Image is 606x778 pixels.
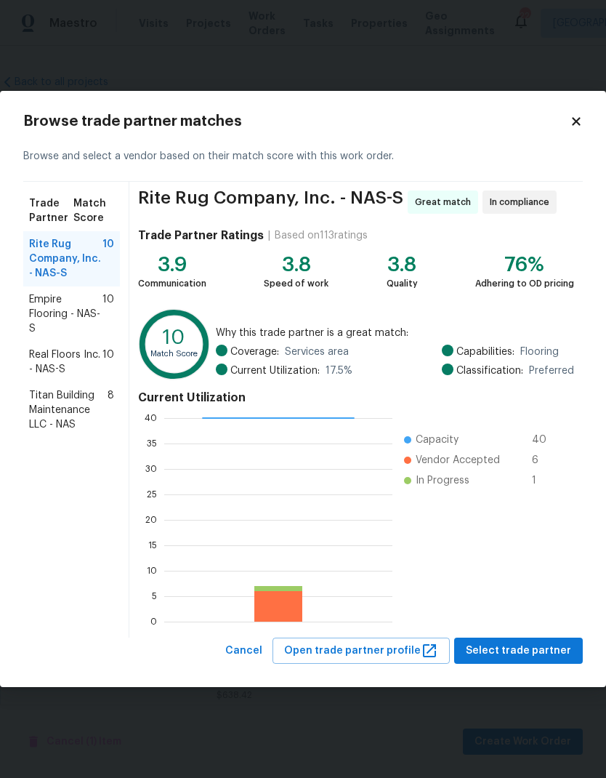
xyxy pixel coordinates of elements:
div: Adhering to OD pricing [475,276,574,291]
text: 30 [145,464,157,473]
span: 6 [532,453,555,468]
span: Coverage: [230,345,279,359]
span: Titan Building Maintenance LLC - NAS [29,388,108,432]
span: Great match [415,195,477,209]
span: Capacity [416,433,458,447]
span: 10 [102,292,114,336]
span: 10 [102,237,114,281]
text: 40 [145,413,157,422]
button: Select trade partner [454,638,583,665]
span: Vendor Accepted [416,453,500,468]
span: 17.5 % [326,364,352,378]
span: Rite Rug Company, Inc. - NAS-S [29,237,102,281]
div: Browse and select a vendor based on their match score with this work order. [23,132,583,182]
span: Current Utilization: [230,364,320,378]
span: Flooring [520,345,559,359]
text: 20 [145,515,157,524]
span: 40 [532,433,555,447]
div: 3.9 [138,257,206,272]
button: Open trade partner profile [272,638,450,665]
span: 1 [532,473,555,488]
span: Why this trade partner is a great match: [216,326,574,340]
div: 3.8 [264,257,328,272]
div: Communication [138,276,206,291]
text: 35 [147,438,157,447]
h2: Browse trade partner matches [23,114,570,129]
text: Match Score [150,350,198,358]
span: Real Floors Inc. - NAS-S [29,348,102,377]
span: Preferred [529,364,574,378]
span: Match Score [73,196,114,225]
span: Empire Flooring - NAS-S [29,292,102,336]
span: Rite Rug Company, Inc. - NAS-S [138,191,403,214]
text: 10 [147,566,157,574]
text: 5 [152,591,157,600]
div: Based on 113 ratings [275,228,368,243]
div: | [264,228,275,243]
span: 10 [102,348,114,377]
span: Trade Partner [29,196,73,225]
span: Select trade partner [466,642,571,660]
span: In compliance [490,195,555,209]
div: Quality [387,276,418,291]
text: 15 [148,540,157,549]
button: Cancel [219,638,268,665]
span: Cancel [225,642,262,660]
span: In Progress [416,473,469,488]
h4: Trade Partner Ratings [138,228,264,243]
div: 3.8 [387,257,418,272]
span: Classification: [456,364,523,378]
text: 0 [150,617,157,625]
span: 8 [108,388,114,432]
h4: Current Utilization [138,390,574,405]
span: Services area [285,345,349,359]
span: Open trade partner profile [284,642,438,660]
div: 76% [475,257,574,272]
text: 10 [163,328,185,348]
text: 25 [147,489,157,498]
span: Capabilities: [456,345,514,359]
div: Speed of work [264,276,328,291]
